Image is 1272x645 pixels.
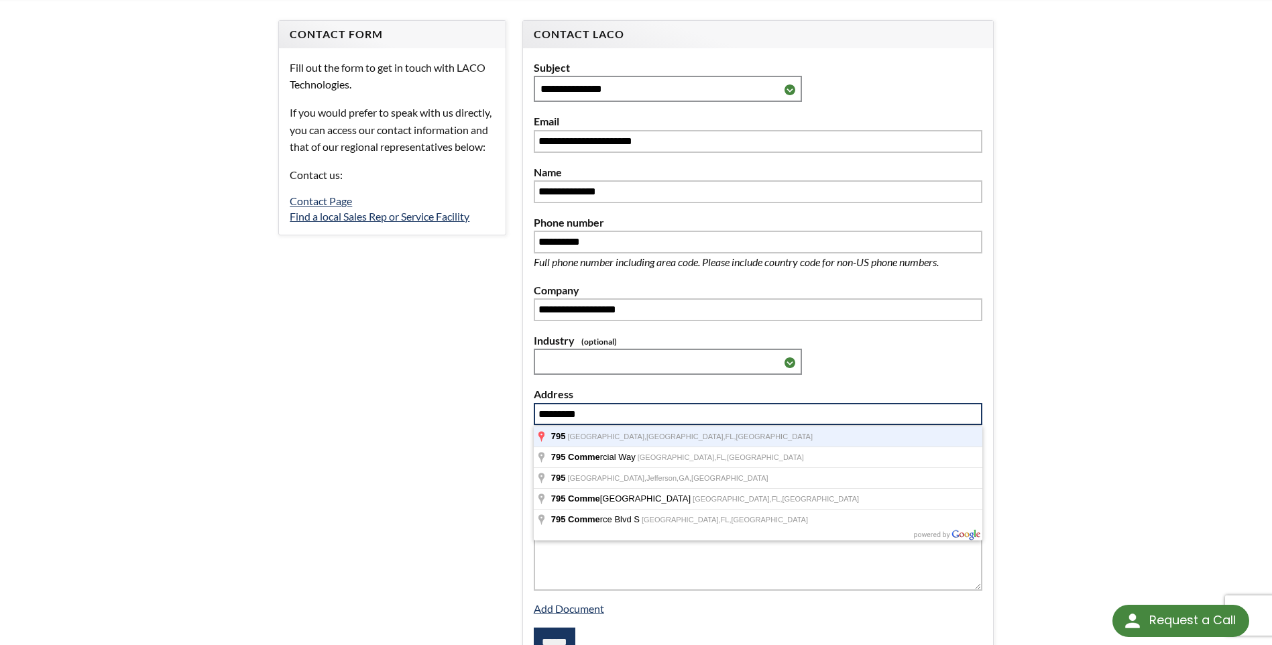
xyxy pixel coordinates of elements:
[691,474,768,482] span: [GEOGRAPHIC_DATA]
[551,431,566,441] span: 795
[1112,605,1249,637] div: Request a Call
[567,474,646,482] span: [GEOGRAPHIC_DATA],
[567,432,646,441] span: [GEOGRAPHIC_DATA],
[534,386,982,403] label: Address
[736,432,813,441] span: [GEOGRAPHIC_DATA]
[646,474,679,482] span: Jefferson,
[290,59,494,93] p: Fill out the form to get in touch with LACO Technologies.
[551,452,600,462] span: 795 Comme
[534,332,982,349] label: Industry
[290,166,494,184] p: Contact us:
[646,432,726,441] span: [GEOGRAPHIC_DATA],
[551,493,600,504] span: 795 Comme
[534,214,982,231] label: Phone number
[534,164,982,181] label: Name
[290,194,352,207] a: Contact Page
[534,59,982,76] label: Subject
[1122,610,1143,632] img: round button
[551,452,638,462] span: rcial Way
[290,27,494,42] h4: Contact Form
[642,516,721,524] span: [GEOGRAPHIC_DATA],
[534,282,982,299] label: Company
[534,602,604,615] a: Add Document
[731,516,808,524] span: [GEOGRAPHIC_DATA]
[551,514,600,524] span: 795 Comme
[727,453,804,461] span: [GEOGRAPHIC_DATA]
[551,473,566,483] span: 795
[551,514,642,524] span: rce Blvd S
[1149,605,1236,636] div: Request a Call
[783,495,860,503] span: [GEOGRAPHIC_DATA]
[726,432,736,441] span: FL,
[716,453,727,461] span: FL,
[290,104,494,156] p: If you would prefer to speak with us directly, you can access our contact information and that of...
[551,493,693,504] span: [GEOGRAPHIC_DATA]
[534,253,982,271] p: Full phone number including area code. Please include country code for non-US phone numbers.
[721,516,732,524] span: FL,
[638,453,717,461] span: [GEOGRAPHIC_DATA],
[693,495,772,503] span: [GEOGRAPHIC_DATA],
[534,27,982,42] h4: Contact LACO
[534,113,982,130] label: Email
[772,495,783,503] span: FL,
[290,210,469,223] a: Find a local Sales Rep or Service Facility
[679,474,691,482] span: GA,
